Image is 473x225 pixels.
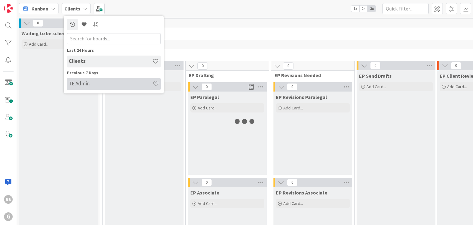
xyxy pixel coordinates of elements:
[287,83,297,91] span: 0
[33,19,43,27] span: 0
[190,94,219,100] span: EP Paralegal
[359,6,368,12] span: 2x
[283,201,303,206] span: Add Card...
[189,72,261,78] span: EP Drafting
[67,47,161,54] div: Last 24 Hours
[382,3,429,14] input: Quick Filter...
[4,212,13,221] div: G
[4,195,13,204] div: BB
[201,179,212,186] span: 0
[31,5,48,12] span: Kanban
[197,62,208,70] span: 0
[359,73,392,79] span: EP Send Drafts
[29,41,49,47] span: Add Card...
[276,94,327,100] span: EP Revisions Paralegal
[4,4,13,13] img: Visit kanbanzone.com
[447,84,467,89] span: Add Card...
[351,6,359,12] span: 1x
[276,190,327,196] span: EP Revisions Associate
[201,83,212,91] span: 0
[198,105,217,111] span: Add Card...
[69,81,152,87] h4: TE Admin
[283,62,293,70] span: 0
[368,6,376,12] span: 3x
[287,179,297,186] span: 0
[198,201,217,206] span: Add Card...
[22,30,75,36] span: Waiting to be scheduled
[190,190,219,196] span: EP Associate
[64,6,80,12] b: Clients
[67,70,161,76] div: Previous 7 Days
[69,58,152,64] h4: Clients
[67,33,161,44] input: Search for boards...
[451,62,461,69] span: 0
[366,84,386,89] span: Add Card...
[370,62,381,69] span: 0
[283,105,303,111] span: Add Card...
[274,72,347,78] span: EP Revisions Needed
